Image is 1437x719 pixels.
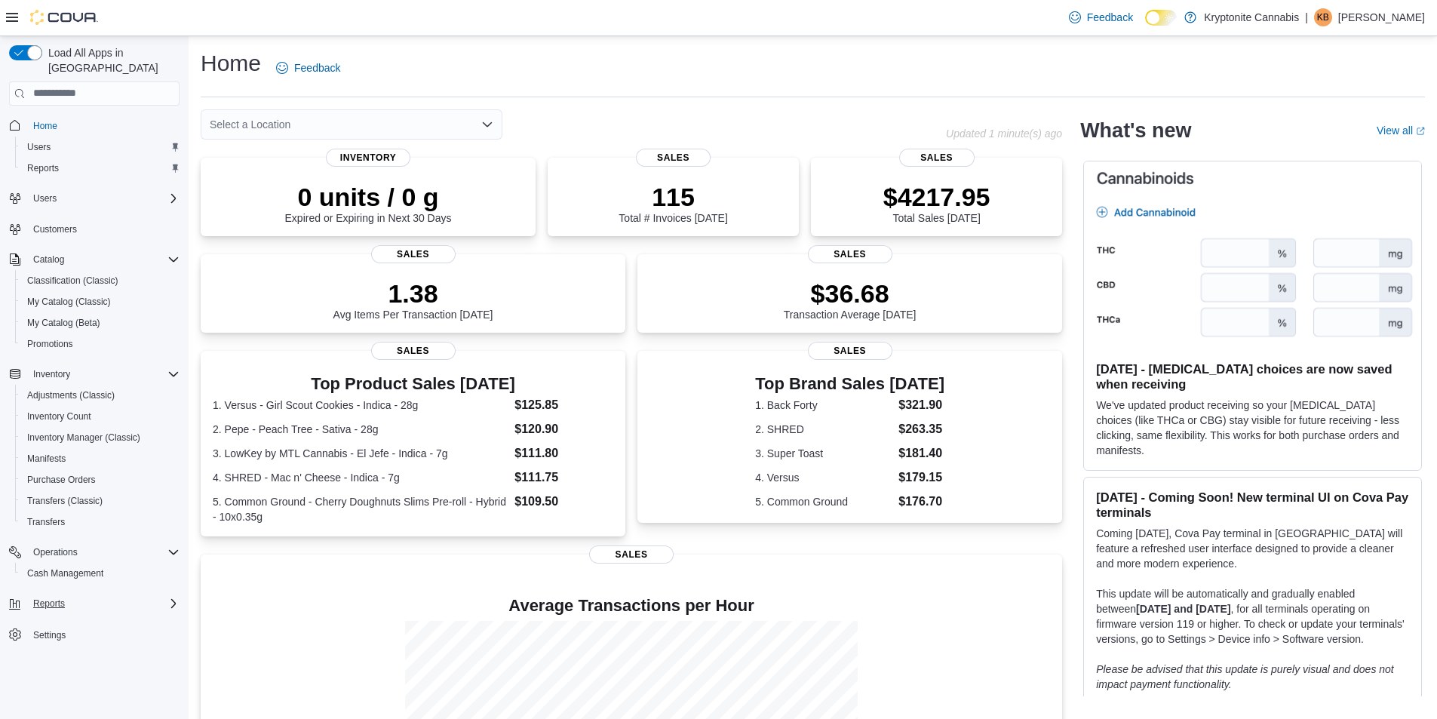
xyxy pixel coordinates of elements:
[755,446,892,461] dt: 3. Super Toast
[21,471,180,489] span: Purchase Orders
[27,365,180,383] span: Inventory
[27,495,103,507] span: Transfers (Classic)
[21,471,102,489] a: Purchase Orders
[898,469,944,487] dd: $179.15
[21,492,109,510] a: Transfers (Classic)
[27,296,111,308] span: My Catalog (Classic)
[3,115,186,137] button: Home
[27,389,115,401] span: Adjustments (Classic)
[1145,10,1177,26] input: Dark Mode
[514,396,613,414] dd: $125.85
[27,543,180,561] span: Operations
[21,564,109,582] a: Cash Management
[213,398,508,413] dt: 1. Versus - Girl Scout Cookies - Indica - 28g
[333,278,493,321] div: Avg Items Per Transaction [DATE]
[27,189,180,207] span: Users
[15,512,186,533] button: Transfers
[27,432,140,444] span: Inventory Manager (Classic)
[1096,663,1394,690] em: Please be advised that this update is purely visual and does not impact payment functionality.
[619,182,727,212] p: 115
[514,420,613,438] dd: $120.90
[27,220,180,238] span: Customers
[270,53,346,83] a: Feedback
[755,375,944,393] h3: Top Brand Sales [DATE]
[898,396,944,414] dd: $321.90
[755,398,892,413] dt: 1. Back Forty
[1096,490,1409,520] h3: [DATE] - Coming Soon! New terminal UI on Cova Pay terminals
[201,48,261,78] h1: Home
[27,162,59,174] span: Reports
[1377,124,1425,137] a: View allExternal link
[27,250,70,269] button: Catalog
[15,406,186,427] button: Inventory Count
[21,429,146,447] a: Inventory Manager (Classic)
[21,386,121,404] a: Adjustments (Classic)
[285,182,452,224] div: Expired or Expiring in Next 30 Days
[33,253,64,266] span: Catalog
[27,474,96,486] span: Purchase Orders
[1305,8,1308,26] p: |
[27,453,66,465] span: Manifests
[21,138,180,156] span: Users
[3,188,186,209] button: Users
[589,545,674,564] span: Sales
[883,182,990,212] p: $4217.95
[619,182,727,224] div: Total # Invoices [DATE]
[33,223,77,235] span: Customers
[285,182,452,212] p: 0 units / 0 g
[27,116,180,135] span: Home
[808,342,892,360] span: Sales
[33,368,70,380] span: Inventory
[883,182,990,224] div: Total Sales [DATE]
[21,450,180,468] span: Manifests
[21,564,180,582] span: Cash Management
[3,249,186,270] button: Catalog
[755,422,892,437] dt: 2. SHRED
[15,385,186,406] button: Adjustments (Classic)
[294,60,340,75] span: Feedback
[755,470,892,485] dt: 4. Versus
[514,493,613,511] dd: $109.50
[21,429,180,447] span: Inventory Manager (Classic)
[21,492,180,510] span: Transfers (Classic)
[1087,10,1133,25] span: Feedback
[21,159,65,177] a: Reports
[21,293,117,311] a: My Catalog (Classic)
[33,598,65,610] span: Reports
[636,149,711,167] span: Sales
[27,595,180,613] span: Reports
[33,192,57,204] span: Users
[27,543,84,561] button: Operations
[213,375,613,393] h3: Top Product Sales [DATE]
[514,469,613,487] dd: $111.75
[371,245,456,263] span: Sales
[27,317,100,329] span: My Catalog (Beta)
[30,10,98,25] img: Cova
[1096,526,1409,571] p: Coming [DATE], Cova Pay terminal in [GEOGRAPHIC_DATA] will feature a refreshed user interface des...
[808,245,892,263] span: Sales
[898,444,944,462] dd: $181.40
[1317,8,1329,26] span: KB
[213,597,1050,615] h4: Average Transactions per Hour
[27,626,72,644] a: Settings
[27,625,180,644] span: Settings
[3,542,186,563] button: Operations
[371,342,456,360] span: Sales
[3,218,186,240] button: Customers
[27,275,118,287] span: Classification (Classic)
[1136,603,1230,615] strong: [DATE] and [DATE]
[42,45,180,75] span: Load All Apps in [GEOGRAPHIC_DATA]
[15,291,186,312] button: My Catalog (Classic)
[21,386,180,404] span: Adjustments (Classic)
[33,120,57,132] span: Home
[3,364,186,385] button: Inventory
[3,623,186,645] button: Settings
[27,117,63,135] a: Home
[21,407,97,426] a: Inventory Count
[21,314,180,332] span: My Catalog (Beta)
[21,272,124,290] a: Classification (Classic)
[1096,586,1409,647] p: This update will be automatically and gradually enabled between , for all terminals operating on ...
[21,138,57,156] a: Users
[1096,398,1409,458] p: We've updated product receiving so your [MEDICAL_DATA] choices (like THCa or CBG) stay visible fo...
